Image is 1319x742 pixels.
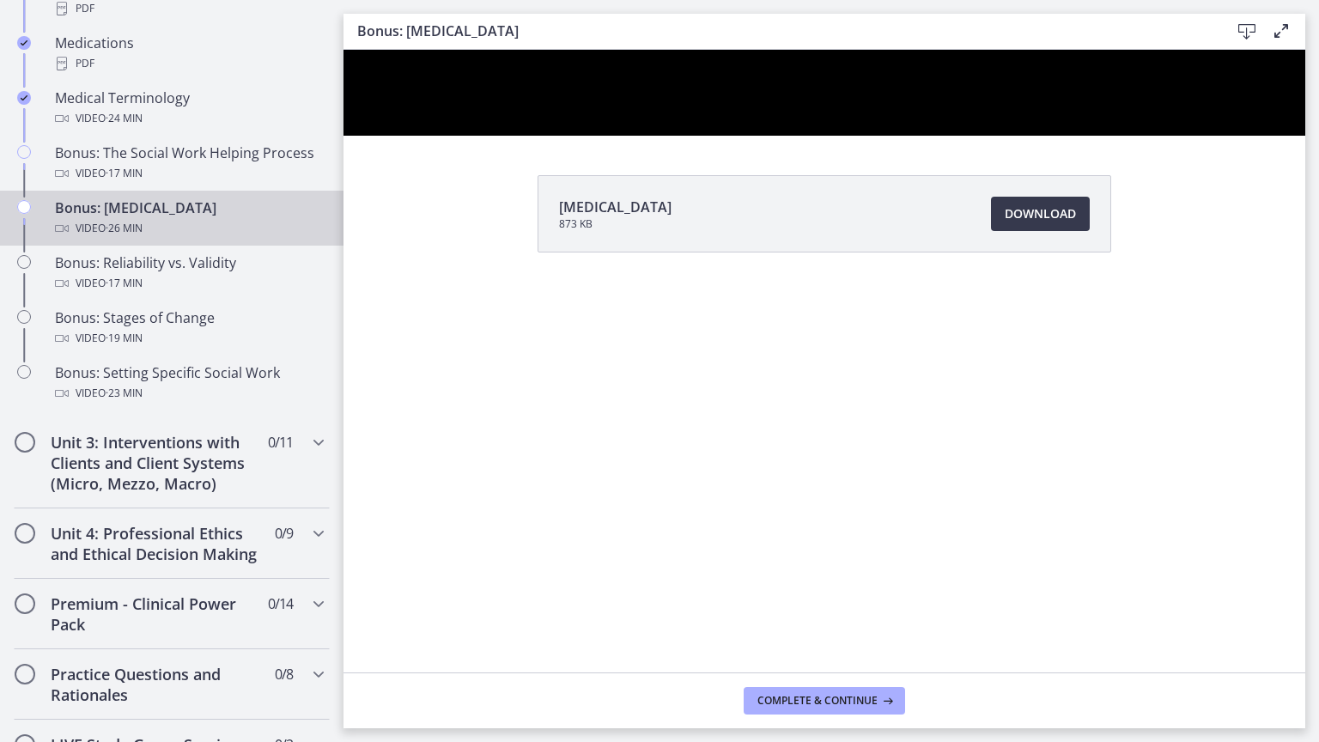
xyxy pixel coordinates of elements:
[559,197,672,217] span: [MEDICAL_DATA]
[55,53,323,74] div: PDF
[55,198,323,239] div: Bonus: [MEDICAL_DATA]
[51,432,260,494] h2: Unit 3: Interventions with Clients and Client Systems (Micro, Mezzo, Macro)
[55,307,323,349] div: Bonus: Stages of Change
[106,383,143,404] span: · 23 min
[343,50,1305,136] iframe: Video Lesson
[991,197,1090,231] a: Download
[17,36,31,50] i: Completed
[559,217,672,231] span: 873 KB
[106,218,143,239] span: · 26 min
[757,694,878,708] span: Complete & continue
[55,362,323,404] div: Bonus: Setting Specific Social Work
[106,163,143,184] span: · 17 min
[275,664,293,684] span: 0 / 8
[106,108,143,129] span: · 24 min
[55,273,323,294] div: Video
[357,21,1202,41] h3: Bonus: [MEDICAL_DATA]
[268,432,293,453] span: 0 / 11
[55,328,323,349] div: Video
[106,273,143,294] span: · 17 min
[55,252,323,294] div: Bonus: Reliability vs. Validity
[55,163,323,184] div: Video
[55,143,323,184] div: Bonus: The Social Work Helping Process
[51,664,260,705] h2: Practice Questions and Rationales
[106,328,143,349] span: · 19 min
[55,33,323,74] div: Medications
[17,91,31,105] i: Completed
[55,108,323,129] div: Video
[55,383,323,404] div: Video
[55,88,323,129] div: Medical Terminology
[1005,204,1076,224] span: Download
[51,523,260,564] h2: Unit 4: Professional Ethics and Ethical Decision Making
[268,593,293,614] span: 0 / 14
[55,218,323,239] div: Video
[744,687,905,715] button: Complete & continue
[51,593,260,635] h2: Premium - Clinical Power Pack
[275,523,293,544] span: 0 / 9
